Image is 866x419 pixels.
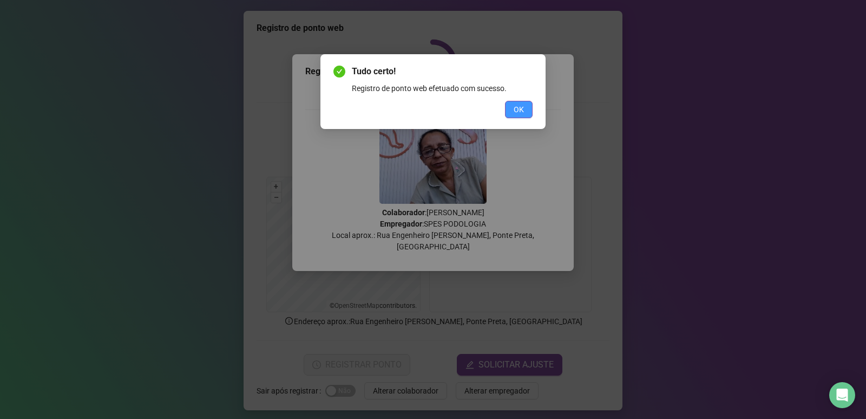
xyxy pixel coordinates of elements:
[505,101,533,118] button: OK
[352,82,533,94] div: Registro de ponto web efetuado com sucesso.
[514,104,524,115] span: OK
[829,382,855,408] div: Open Intercom Messenger
[352,65,533,78] span: Tudo certo!
[333,66,345,78] span: check-circle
